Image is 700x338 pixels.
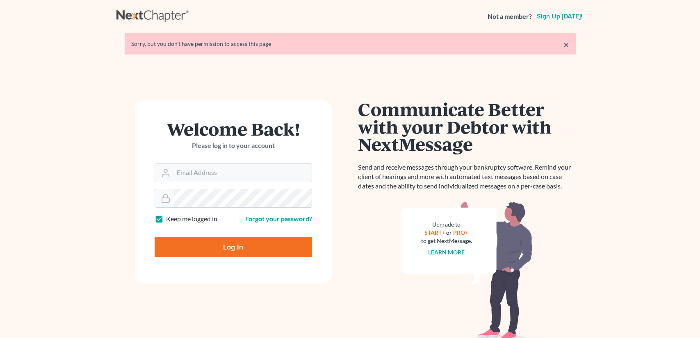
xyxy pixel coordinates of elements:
a: Forgot your password? [245,215,312,222]
a: Learn more [428,249,465,256]
a: START+ [424,229,445,236]
div: Upgrade to [421,220,472,229]
input: Log In [155,237,312,257]
span: or [446,229,452,236]
h1: Communicate Better with your Debtor with NextMessage [358,100,576,153]
p: Please log in to your account [155,141,312,150]
p: Send and receive messages through your bankruptcy software. Remind your client of hearings and mo... [358,163,576,191]
input: Email Address [173,164,312,182]
label: Keep me logged in [166,214,217,224]
strong: Not a member? [488,12,532,21]
h1: Welcome Back! [155,120,312,138]
a: Sign up [DATE]! [535,13,584,20]
div: to get NextMessage. [421,237,472,245]
div: Sorry, but you don't have permission to access this page [131,40,569,48]
a: × [563,40,569,50]
a: PRO+ [453,229,468,236]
